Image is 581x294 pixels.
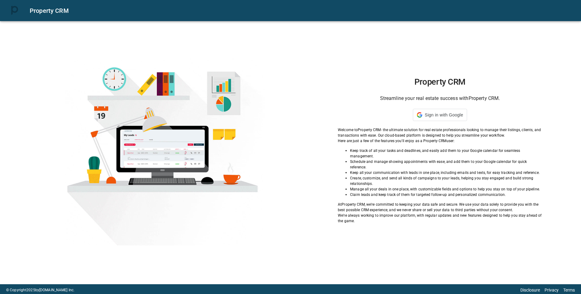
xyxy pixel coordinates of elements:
a: Disclosure [520,288,540,292]
h6: Streamline your real estate success with Property CRM . [338,94,542,103]
p: We're always working to improve our platform, with regular updates and new features designed to h... [338,213,542,224]
h1: Property CRM [338,77,542,87]
p: © Copyright 2025 by [6,287,74,293]
p: Claim leads and keep track of them for targeted follow-up and personalized communication. [350,192,542,197]
a: Terms [563,288,575,292]
p: At Property CRM , we're committed to keeping your data safe and secure. We use your data solely t... [338,202,542,213]
p: Keep track of all your tasks and deadlines, and easily add them to your Google calendar for seaml... [350,148,542,159]
p: Create, customize, and send all kinds of campaigns to your leads, helping you stay engaged and bu... [350,175,542,186]
p: Welcome to Property CRM - the ultimate solution for real estate professionals looking to manage t... [338,127,542,138]
span: Sign in with Google [425,112,463,117]
a: [DOMAIN_NAME] Inc. [39,288,74,292]
p: Manage all your deals in one place, with customizable fields and options to help you stay on top ... [350,186,542,192]
div: Sign in with Google [413,109,467,121]
div: Property CRM [30,6,574,16]
p: Keep all your communication with leads in one place, including emails and texts, for easy trackin... [350,170,542,175]
a: Privacy [545,288,559,292]
p: Schedule and manage showing appointments with ease, and add them to your Google calendar for quic... [350,159,542,170]
p: Here are just a few of the features you'll enjoy as a Property CRM user: [338,138,542,144]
